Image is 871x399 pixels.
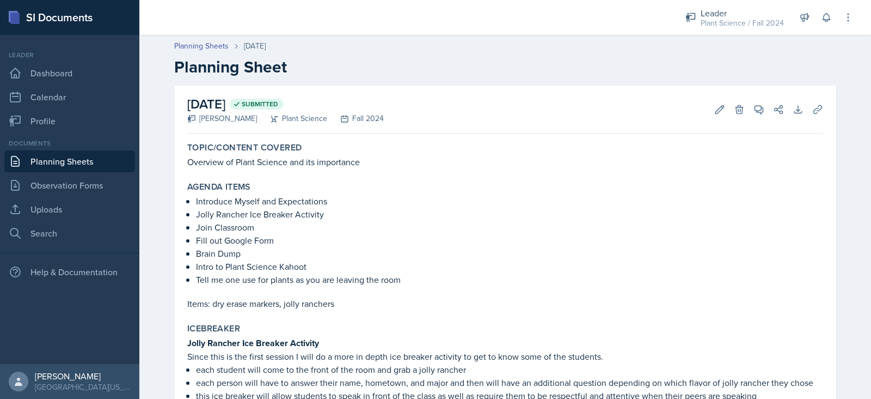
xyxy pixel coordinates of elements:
a: Calendar [4,86,135,108]
a: Search [4,222,135,244]
label: Agenda items [187,182,251,192]
h2: Planning Sheet [174,57,836,77]
a: Planning Sheets [174,40,229,52]
a: Planning Sheets [4,150,135,172]
div: [PERSON_NAME] [35,371,131,382]
p: Fill out Google Form [196,234,823,247]
h2: [DATE] [187,94,384,114]
span: Submitted [242,100,278,108]
strong: Jolly Rancher Ice Breaker Activity [187,337,319,349]
div: Documents [4,138,135,148]
p: Since this is the first session I will do a more in depth ice breaker activity to get to know som... [187,350,823,363]
div: Leader [4,50,135,60]
a: Observation Forms [4,174,135,196]
p: Items: dry erase markers, jolly ranchers [187,297,823,310]
div: Leader [701,7,784,20]
p: Overview of Plant Science and its importance [187,155,823,168]
div: [PERSON_NAME] [187,113,257,124]
a: Uploads [4,198,135,220]
p: each person will have to answer their name, hometown, and major and then will have an additional ... [196,376,823,389]
p: Tell me one use for plants as you are leaving the room [196,273,823,286]
a: Dashboard [4,62,135,84]
div: [GEOGRAPHIC_DATA][US_STATE] [35,382,131,392]
label: Topic/Content Covered [187,142,302,153]
div: Plant Science / Fall 2024 [701,17,784,29]
p: Introduce Myself and Expectations [196,195,823,208]
div: [DATE] [244,40,266,52]
div: Help & Documentation [4,261,135,283]
p: Join Classroom [196,221,823,234]
p: Brain Dump [196,247,823,260]
p: Intro to Plant Science Kahoot [196,260,823,273]
a: Profile [4,110,135,132]
label: Icebreaker [187,323,240,334]
div: Fall 2024 [327,113,384,124]
p: each student will come to the front of the room and grab a jolly rancher [196,363,823,376]
div: Plant Science [257,113,327,124]
p: Jolly Rancher Ice Breaker Activity [196,208,823,221]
